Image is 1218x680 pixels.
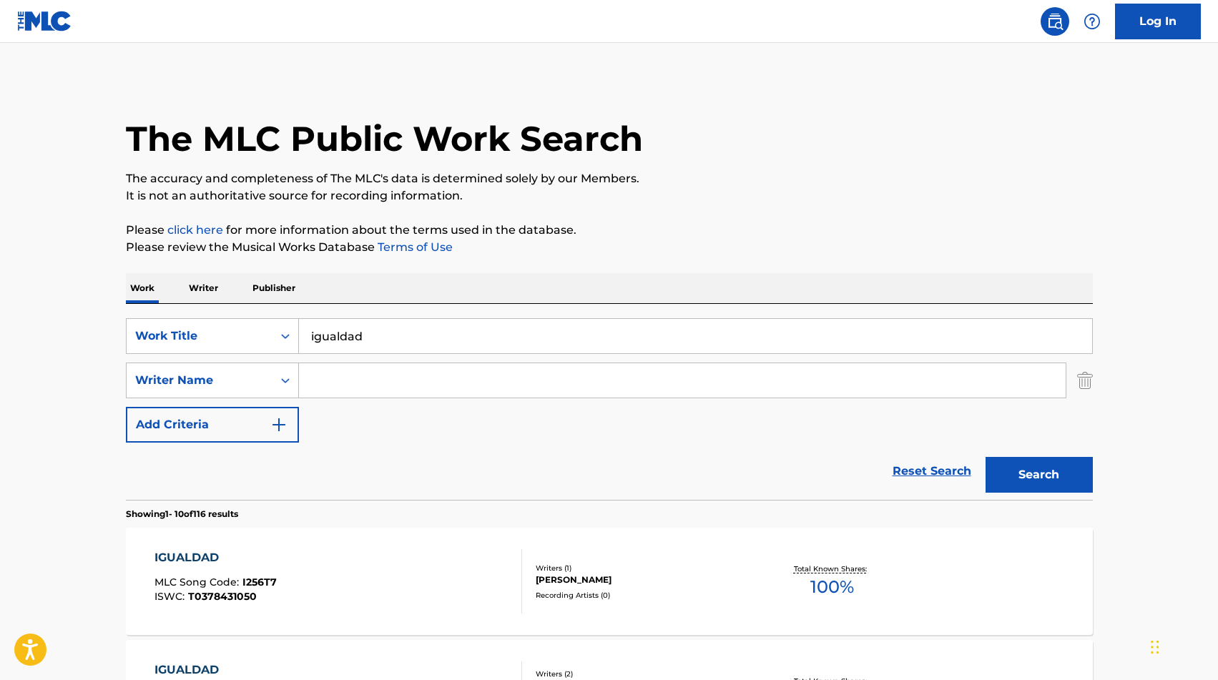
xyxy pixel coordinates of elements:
h1: The MLC Public Work Search [126,117,643,160]
p: Total Known Shares: [794,563,870,574]
p: Showing 1 - 10 of 116 results [126,508,238,521]
div: Writers ( 2 ) [536,669,752,679]
p: Publisher [248,273,300,303]
span: T0378431050 [188,590,257,603]
img: search [1046,13,1064,30]
div: Help [1078,7,1106,36]
div: Work Title [135,327,264,345]
p: Please for more information about the terms used in the database. [126,222,1093,239]
div: Writers ( 1 ) [536,563,752,573]
img: 9d2ae6d4665cec9f34b9.svg [270,416,288,433]
img: MLC Logo [17,11,72,31]
a: click here [167,223,223,237]
form: Search Form [126,318,1093,500]
a: IGUALDADMLC Song Code:I256T7ISWC:T0378431050Writers (1)[PERSON_NAME]Recording Artists (0)Total Kn... [126,528,1093,635]
div: IGUALDAD [154,549,277,566]
a: Terms of Use [375,240,453,254]
span: MLC Song Code : [154,576,242,588]
button: Add Criteria [126,407,299,443]
span: ISWC : [154,590,188,603]
p: Please review the Musical Works Database [126,239,1093,256]
p: The accuracy and completeness of The MLC's data is determined solely by our Members. [126,170,1093,187]
span: I256T7 [242,576,277,588]
img: Delete Criterion [1077,363,1093,398]
div: Recording Artists ( 0 ) [536,590,752,601]
div: IGUALDAD [154,661,285,679]
p: Writer [185,273,222,303]
iframe: Chat Widget [1146,611,1218,680]
a: Public Search [1041,7,1069,36]
div: Arrastrar [1151,626,1159,669]
div: [PERSON_NAME] [536,573,752,586]
button: Search [986,457,1093,493]
div: Widget de chat [1146,611,1218,680]
a: Reset Search [885,455,978,487]
a: Log In [1115,4,1201,39]
img: help [1084,13,1101,30]
p: It is not an authoritative source for recording information. [126,187,1093,205]
span: 100 % [810,574,854,600]
p: Work [126,273,159,303]
div: Writer Name [135,372,264,389]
